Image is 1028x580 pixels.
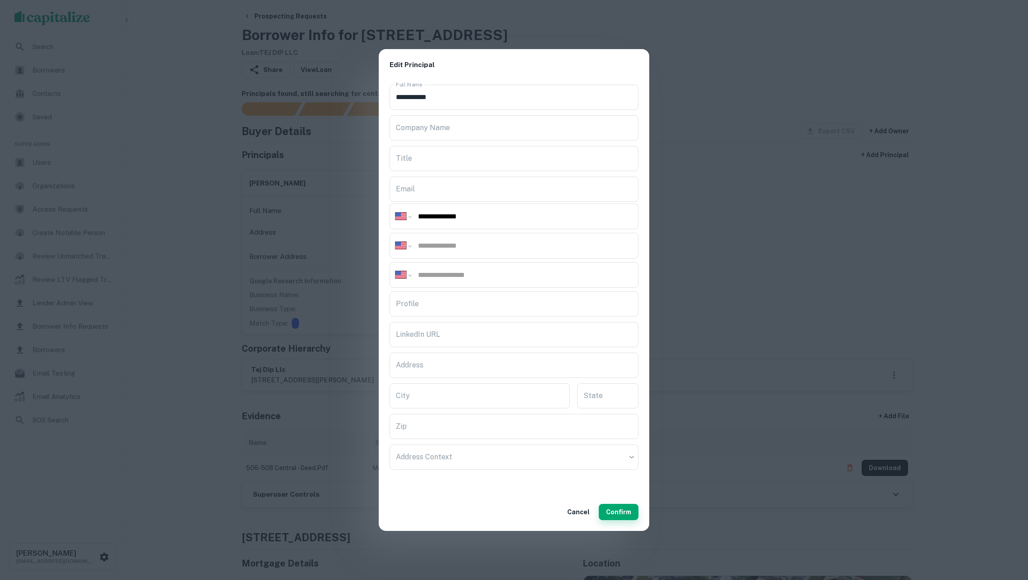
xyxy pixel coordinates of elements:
[564,504,593,520] button: Cancel
[599,504,638,520] button: Confirm
[983,508,1028,551] iframe: Chat Widget
[379,49,649,81] h2: Edit Principal
[396,81,422,88] label: Full Name
[390,444,638,470] div: ​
